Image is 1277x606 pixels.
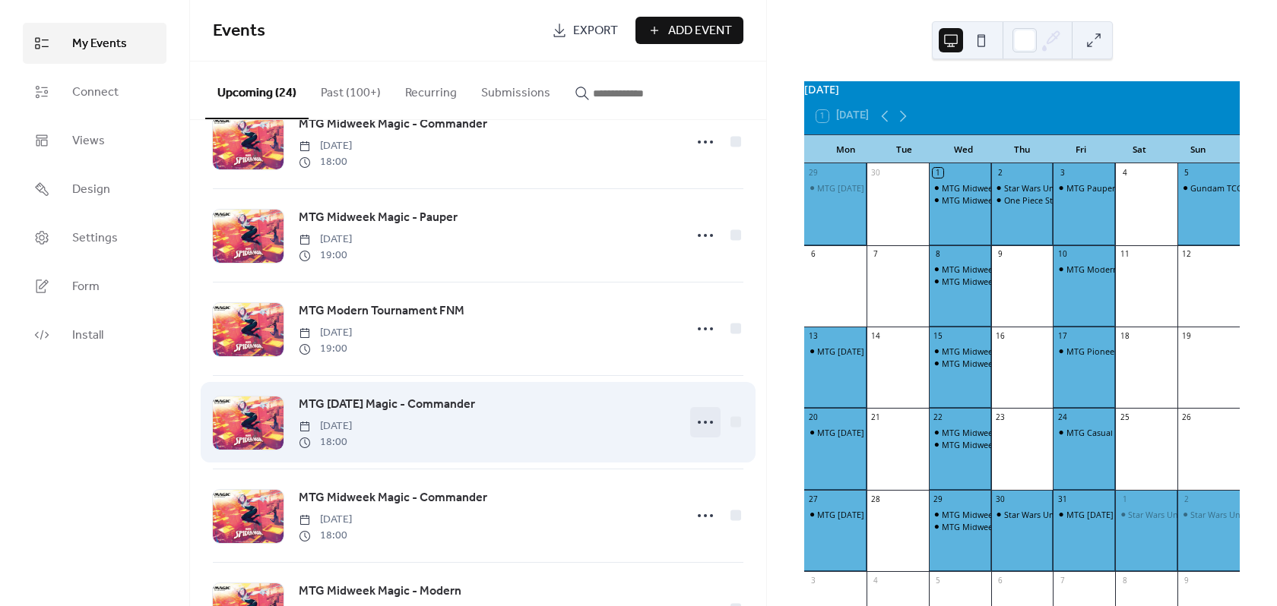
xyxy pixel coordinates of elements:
[1181,249,1192,260] div: 12
[929,427,991,438] div: MTG Midweek Magic - Commander
[23,71,166,112] a: Connect
[72,181,110,199] span: Design
[299,138,352,154] span: [DATE]
[72,229,118,248] span: Settings
[870,249,881,260] div: 7
[1053,509,1115,520] div: MTG Halloween Pauper Tournament FNM
[1066,509,1215,520] div: MTG [DATE] Pauper Tournament FNM
[1004,194,1117,206] div: One Piece Store Tournament
[23,314,166,355] a: Install
[942,439,1057,450] div: MTG Midweek Magic - Pauper
[1051,135,1110,164] div: Fri
[1066,427,1158,438] div: MTG Casual Magic FNM
[299,396,475,414] span: MTG [DATE] Magic - Commander
[942,509,1078,520] div: MTG Midweek Magic - Commander
[1177,182,1240,194] div: Gundam TCG Store Tournament
[1053,264,1115,275] div: MTG Modern Tournament FNM
[929,276,991,287] div: MTG Midweek Magic - Pauper
[1053,346,1115,357] div: MTG Pioneer Tournament FNM
[991,182,1054,194] div: Star Wars Unlimited Forceday
[942,346,1078,357] div: MTG Midweek Magic - Commander
[929,346,991,357] div: MTG Midweek Magic - Commander
[817,346,945,357] div: MTG [DATE] Magic - Commander
[995,494,1006,504] div: 30
[808,494,819,504] div: 27
[23,169,166,210] a: Design
[808,412,819,423] div: 20
[1115,509,1177,520] div: Star Wars Unlimited: Secrets of Power Prerelease
[995,412,1006,423] div: 23
[1120,168,1130,178] div: 4
[808,330,819,341] div: 13
[1057,330,1068,341] div: 17
[299,488,487,508] a: MTG Midweek Magic - Commander
[817,427,945,438] div: MTG [DATE] Magic - Commander
[817,182,945,194] div: MTG [DATE] Magic - Commander
[804,427,867,438] div: MTG Monday Magic - Commander
[1181,412,1192,423] div: 26
[942,521,1060,532] div: MTG Midweek Magic - Modern
[299,115,487,134] a: MTG Midweek Magic - Commander
[299,115,487,134] span: MTG Midweek Magic - Commander
[804,346,867,357] div: MTG Monday Magic - Commander
[540,17,629,44] a: Export
[870,168,881,178] div: 30
[808,249,819,260] div: 6
[993,135,1051,164] div: Thu
[942,182,1078,194] div: MTG Midweek Magic - Commander
[299,418,352,434] span: [DATE]
[23,120,166,161] a: Views
[299,528,352,544] span: 18:00
[929,439,991,450] div: MTG Midweek Magic - Pauper
[929,521,991,532] div: MTG Midweek Magic - Modern
[635,17,743,44] button: Add Event
[213,14,265,48] span: Events
[299,582,461,601] span: MTG Midweek Magic - Modern
[942,358,1060,369] div: MTG Midweek Magic - Modern
[933,168,943,178] div: 1
[1181,330,1192,341] div: 19
[995,168,1006,178] div: 2
[870,576,881,586] div: 4
[573,22,618,40] span: Export
[1057,494,1068,504] div: 31
[299,154,352,170] span: 18:00
[1053,182,1115,194] div: MTG Pauper Tournament FNM
[393,62,469,118] button: Recurring
[1066,264,1190,275] div: MTG Modern Tournament FNM
[816,135,875,164] div: Mon
[1181,494,1192,504] div: 2
[942,276,1057,287] div: MTG Midweek Magic - Pauper
[804,182,867,194] div: MTG Monday Magic - Commander
[299,232,352,248] span: [DATE]
[668,22,732,40] span: Add Event
[1120,494,1130,504] div: 1
[205,62,309,119] button: Upcoming (24)
[942,194,1060,206] div: MTG Midweek Magic - Modern
[309,62,393,118] button: Past (100+)
[933,494,943,504] div: 29
[299,301,464,321] a: MTG Modern Tournament FNM
[72,84,119,102] span: Connect
[1066,346,1189,357] div: MTG Pioneer Tournament FNM
[933,576,943,586] div: 5
[1120,330,1130,341] div: 18
[299,248,352,264] span: 19:00
[299,325,352,341] span: [DATE]
[991,194,1054,206] div: One Piece Store Tournament
[1169,135,1228,164] div: Sun
[1004,182,1119,194] div: Star Wars Unlimited Forceday
[23,266,166,307] a: Form
[72,327,103,345] span: Install
[942,427,1078,438] div: MTG Midweek Magic - Commander
[929,194,991,206] div: MTG Midweek Magic - Modern
[72,35,127,53] span: My Events
[1057,576,1068,586] div: 7
[299,208,458,228] a: MTG Midweek Magic - Pauper
[72,132,105,150] span: Views
[817,509,945,520] div: MTG [DATE] Magic - Commander
[299,434,352,450] span: 18:00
